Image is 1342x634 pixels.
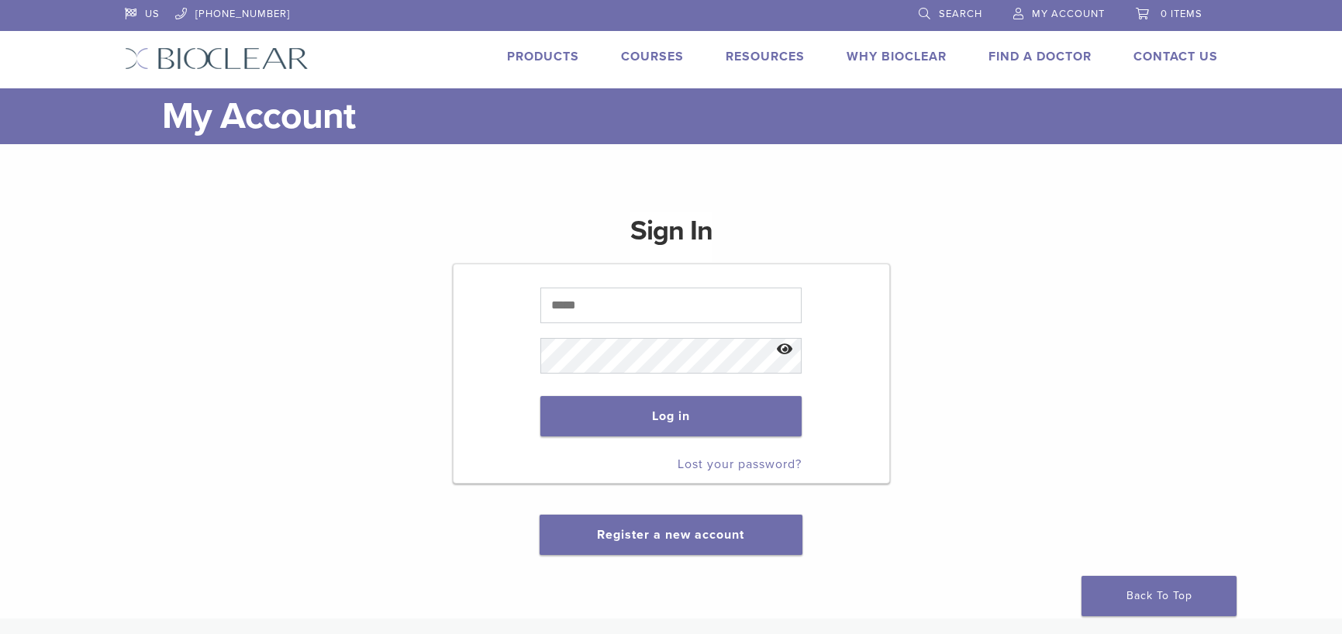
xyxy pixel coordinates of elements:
[621,49,684,64] a: Courses
[1161,8,1202,20] span: 0 items
[540,396,802,436] button: Log in
[125,47,309,70] img: Bioclear
[726,49,805,64] a: Resources
[1032,8,1105,20] span: My Account
[597,527,744,543] a: Register a new account
[1082,576,1237,616] a: Back To Top
[1133,49,1218,64] a: Contact Us
[939,8,982,20] span: Search
[162,88,1218,144] h1: My Account
[630,212,712,262] h1: Sign In
[507,49,579,64] a: Products
[768,330,802,370] button: Show password
[847,49,947,64] a: Why Bioclear
[540,515,802,555] button: Register a new account
[678,457,802,472] a: Lost your password?
[988,49,1092,64] a: Find A Doctor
